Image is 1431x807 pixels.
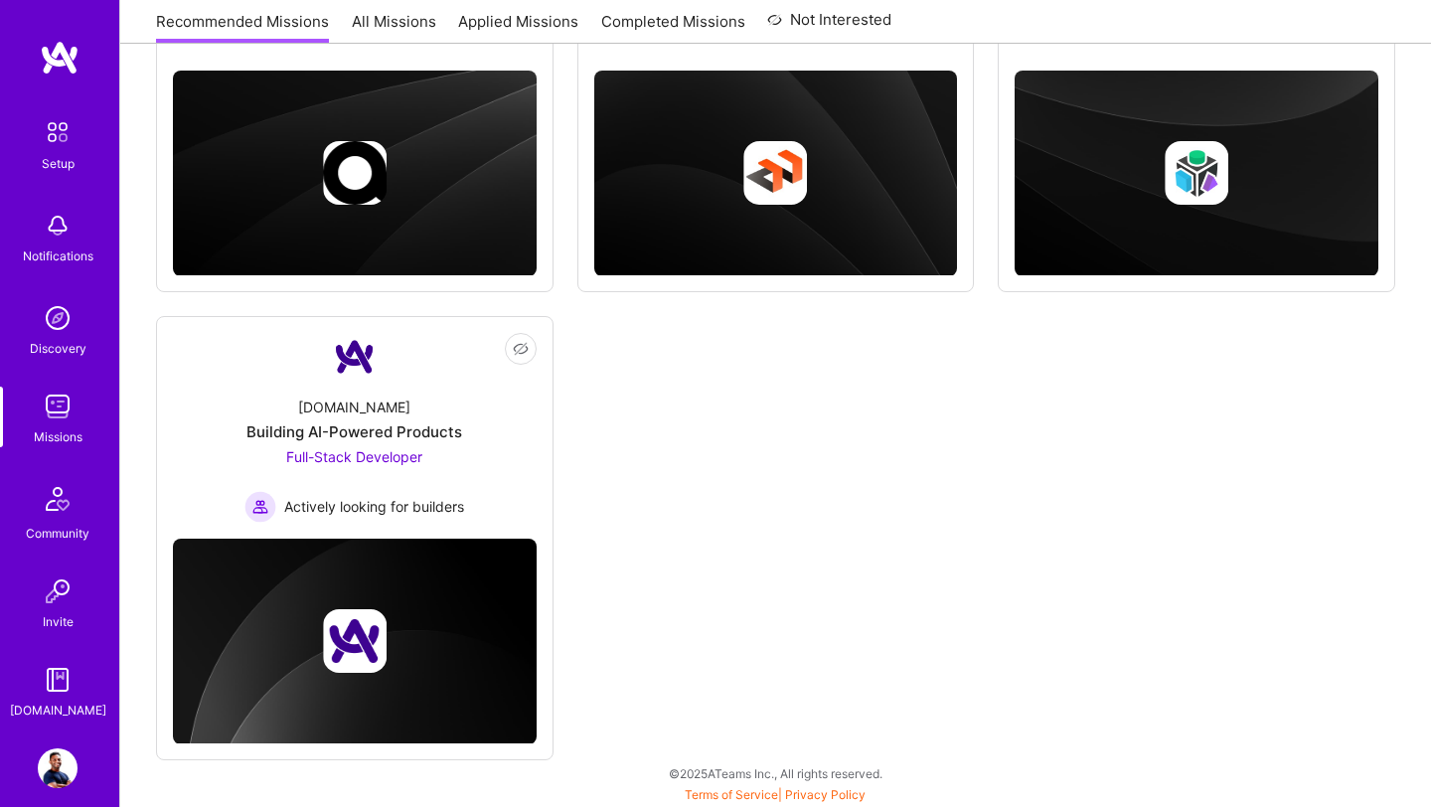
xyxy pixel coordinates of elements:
div: Missions [34,426,82,447]
img: Company logo [1165,141,1228,205]
div: Setup [42,153,75,174]
img: Company logo [323,141,387,205]
img: logo [40,40,79,76]
a: User Avatar [33,748,82,788]
div: Notifications [23,245,93,266]
img: cover [173,539,537,744]
span: Actively looking for builders [284,496,464,517]
a: Completed Missions [601,11,745,44]
span: | [685,787,866,802]
img: Community [34,475,81,523]
img: User Avatar [38,748,78,788]
img: teamwork [38,387,78,426]
i: icon EyeClosed [513,341,529,357]
div: Community [26,523,89,544]
img: cover [594,71,958,276]
a: Applied Missions [458,11,578,44]
img: Company logo [323,609,387,673]
div: Invite [43,611,74,632]
span: Full-Stack Developer [286,448,422,465]
a: Terms of Service [685,787,778,802]
div: Building AI-Powered Products [246,421,462,442]
a: Recommended Missions [156,11,329,44]
img: guide book [38,660,78,700]
div: [DOMAIN_NAME] [10,700,106,721]
div: Discovery [30,338,86,359]
a: Company Logo[DOMAIN_NAME]Building AI-Powered ProductsFull-Stack Developer Actively looking for bu... [173,333,537,523]
img: Company Logo [331,333,379,381]
img: Invite [38,571,78,611]
img: cover [1015,71,1378,276]
img: setup [37,111,79,153]
a: All Missions [352,11,436,44]
div: [DOMAIN_NAME] [298,397,410,417]
img: bell [38,206,78,245]
img: cover [173,71,537,276]
a: Privacy Policy [785,787,866,802]
img: Actively looking for builders [244,491,276,523]
div: © 2025 ATeams Inc., All rights reserved. [119,748,1431,798]
img: Company logo [743,141,807,205]
a: Not Interested [767,8,891,44]
img: discovery [38,298,78,338]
